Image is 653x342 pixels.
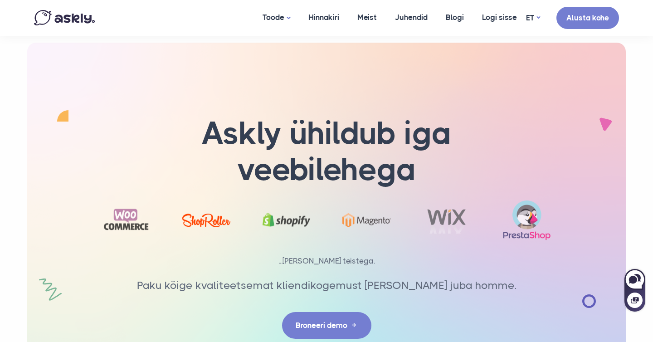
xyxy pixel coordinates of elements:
[34,10,95,25] img: Askly
[342,213,391,227] img: Magento
[134,277,519,294] p: Paku kõige kvaliteetsemat kliendikogemust [PERSON_NAME] juba homme.
[526,11,540,24] a: ET
[262,206,311,234] img: Shopify
[134,115,519,188] h1: Askly ühildub iga veebilehega
[102,205,151,235] img: Woocommerce
[182,214,231,227] img: ShopRoller
[624,267,646,313] iframe: Askly chat
[282,312,371,339] a: Broneeri demo
[556,7,619,29] a: Alusta kohe
[423,206,471,234] img: Wix
[84,254,569,268] p: ...[PERSON_NAME] teistega.
[502,200,551,241] img: prestashop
